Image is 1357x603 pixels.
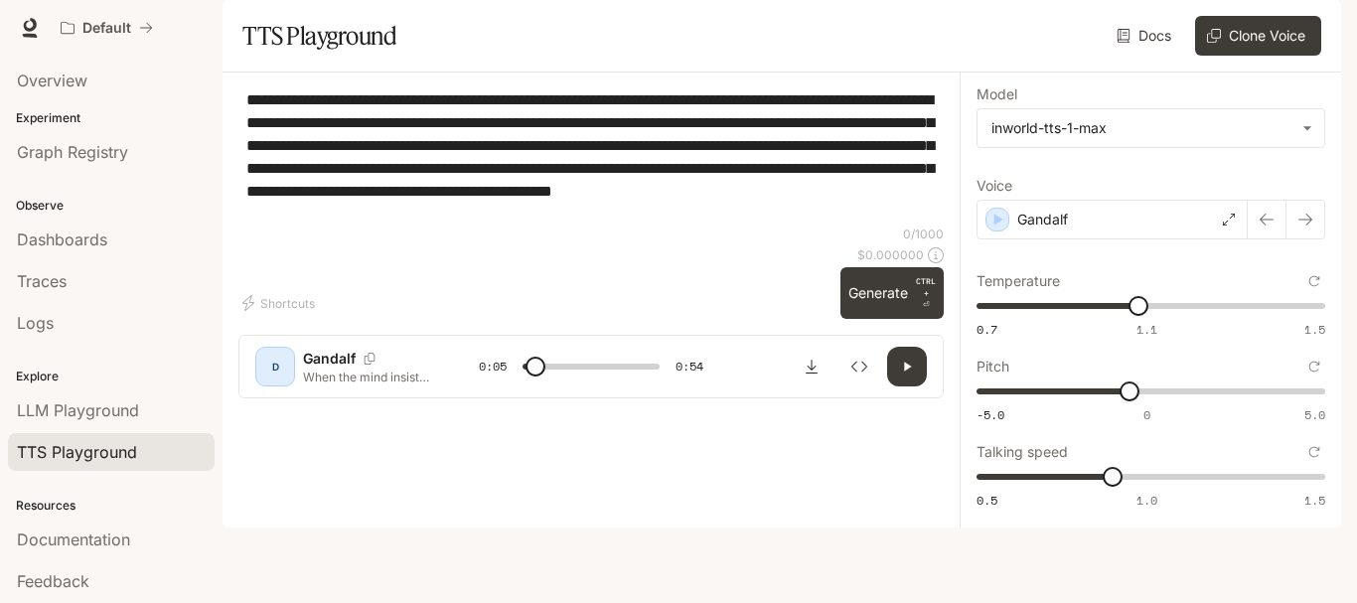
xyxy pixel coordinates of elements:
[1304,492,1325,509] span: 1.5
[1303,356,1325,377] button: Reset to default
[1195,16,1321,56] button: Clone Voice
[977,492,997,509] span: 0.5
[1017,210,1068,229] p: Gandalf
[977,321,997,338] span: 0.7
[1304,321,1325,338] span: 1.5
[977,406,1004,423] span: -5.0
[977,87,1017,101] p: Model
[1143,406,1150,423] span: 0
[479,357,507,377] span: 0:05
[303,369,431,385] p: When the mind insists on repeating negative things, it creates a cycle of thought, emotion, and a...
[1303,270,1325,292] button: Reset to default
[977,445,1068,459] p: Talking speed
[977,274,1060,288] p: Temperature
[792,347,831,386] button: Download audio
[840,267,944,319] button: GenerateCTRL +⏎
[839,347,879,386] button: Inspect
[1136,492,1157,509] span: 1.0
[978,109,1324,147] div: inworld-tts-1-max
[1304,406,1325,423] span: 5.0
[1113,16,1179,56] a: Docs
[977,360,1009,374] p: Pitch
[676,357,703,377] span: 0:54
[303,349,356,369] p: Gandalf
[52,8,162,48] button: All workspaces
[238,287,323,319] button: Shortcuts
[259,351,291,382] div: D
[242,16,396,56] h1: TTS Playground
[916,275,936,311] p: ⏎
[356,353,383,365] button: Copy Voice ID
[977,179,1012,193] p: Voice
[1136,321,1157,338] span: 1.1
[903,226,944,242] p: 0 / 1000
[991,118,1292,138] div: inworld-tts-1-max
[916,275,936,299] p: CTRL +
[1303,441,1325,463] button: Reset to default
[82,20,131,37] p: Default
